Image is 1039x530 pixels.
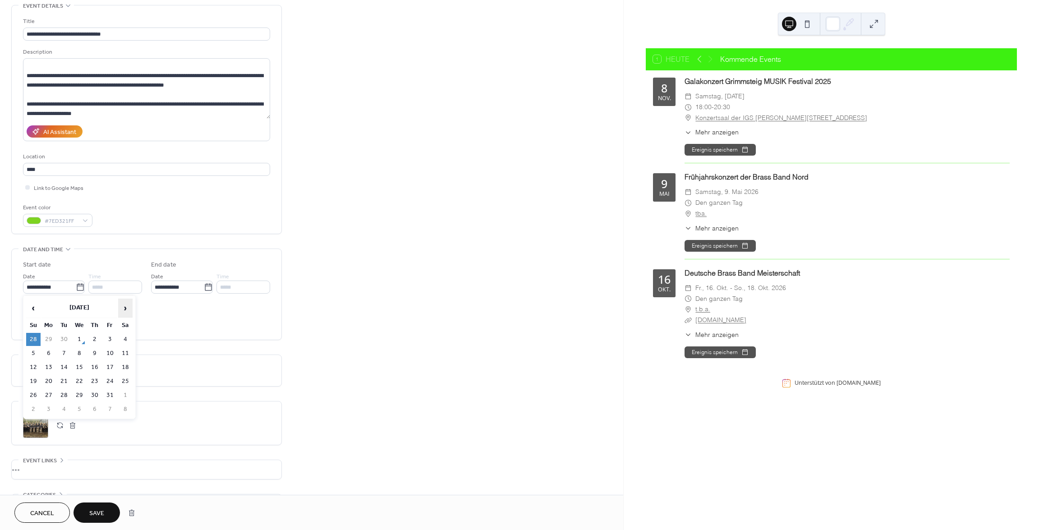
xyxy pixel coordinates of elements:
[23,203,91,212] div: Event color
[695,294,743,304] span: Den ganzen Tag
[658,287,671,293] div: Okt.
[23,260,51,270] div: Start date
[685,208,692,219] div: ​
[103,403,117,416] td: 7
[695,316,746,324] a: [DOMAIN_NAME]
[23,272,35,281] span: Date
[661,83,667,94] div: 8
[89,509,104,518] span: Save
[26,389,41,402] td: 26
[685,113,692,124] div: ​
[41,319,56,332] th: Mo
[41,299,117,318] th: [DATE]
[712,102,714,113] span: -
[659,191,669,197] div: Mai
[72,389,87,402] td: 29
[685,346,756,358] button: Ereignis speichern
[57,333,71,346] td: 30
[23,245,63,254] span: Date and time
[26,375,41,388] td: 19
[87,361,102,374] td: 16
[685,304,692,315] div: ​
[43,128,76,137] div: AI Assistant
[695,330,739,340] span: Mehr anzeigen
[685,76,1010,87] div: Galakonzert Grimmsteig MUSIK Festival 2025
[57,319,71,332] th: Tu
[118,389,133,402] td: 1
[658,274,671,285] div: 16
[103,389,117,402] td: 31
[57,375,71,388] td: 21
[87,403,102,416] td: 6
[685,102,692,113] div: ​
[57,403,71,416] td: 4
[72,333,87,346] td: 1
[23,47,268,57] div: Description
[12,494,281,513] div: •••
[118,319,133,332] th: Sa
[695,187,759,198] span: Samstag, 9. Mai 2026
[23,490,56,500] span: Categories
[103,361,117,374] td: 17
[695,208,707,219] a: tba.
[87,375,102,388] td: 23
[695,283,786,294] span: Fr., 16. Okt. - So., 18. Okt. 2026
[118,333,133,346] td: 4
[151,272,163,281] span: Date
[118,403,133,416] td: 8
[685,91,692,102] div: ​
[685,198,692,208] div: ​
[88,272,101,281] span: Time
[87,347,102,360] td: 9
[695,91,745,102] span: Samstag, [DATE]
[685,144,756,156] button: Ereignis speichern
[695,224,739,233] span: Mehr anzeigen
[72,403,87,416] td: 5
[118,347,133,360] td: 11
[57,361,71,374] td: 14
[837,379,881,387] a: [DOMAIN_NAME]
[103,347,117,360] td: 10
[41,361,56,374] td: 13
[87,333,102,346] td: 2
[103,319,117,332] th: Fr
[26,361,41,374] td: 12
[685,128,692,137] div: ​
[27,299,40,317] span: ‹
[26,319,41,332] th: Su
[118,375,133,388] td: 25
[72,375,87,388] td: 22
[714,102,730,113] span: 20:30
[41,333,56,346] td: 29
[103,333,117,346] td: 3
[685,187,692,198] div: ​
[57,389,71,402] td: 28
[30,509,54,518] span: Cancel
[685,315,692,326] div: ​
[695,113,867,124] a: Konzertsaal der IGS [PERSON_NAME][STREET_ADDRESS]
[720,54,781,65] div: Kommende Events
[87,389,102,402] td: 30
[119,299,132,317] span: ›
[87,319,102,332] th: Th
[685,283,692,294] div: ​
[72,347,87,360] td: 8
[34,184,83,193] span: Link to Google Maps
[23,1,63,11] span: Event details
[685,240,756,252] button: Ereignis speichern
[795,379,881,387] div: Unterstützt von
[685,330,692,340] div: ​
[118,361,133,374] td: 18
[45,217,78,226] span: #7ED321FF
[685,224,739,233] button: ​Mehr anzeigen
[695,304,710,315] a: t.b.a.
[57,347,71,360] td: 7
[695,102,712,113] span: 18:00
[658,96,671,101] div: Nov.
[685,224,692,233] div: ​
[216,272,229,281] span: Time
[14,502,70,523] button: Cancel
[685,294,692,304] div: ​
[23,152,268,161] div: Location
[695,128,739,137] span: Mehr anzeigen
